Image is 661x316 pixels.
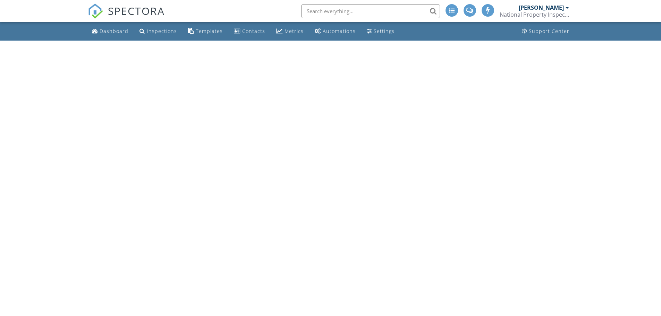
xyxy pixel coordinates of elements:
[500,11,569,18] div: National Property Inspections Greenville-Spartanburg
[285,28,304,34] div: Metrics
[519,25,572,38] a: Support Center
[196,28,223,34] div: Templates
[374,28,395,34] div: Settings
[137,25,180,38] a: Inspections
[529,28,569,34] div: Support Center
[88,9,165,24] a: SPECTORA
[108,3,165,18] span: SPECTORA
[231,25,268,38] a: Contacts
[88,3,103,19] img: The Best Home Inspection Software - Spectora
[89,25,131,38] a: Dashboard
[312,25,358,38] a: Automations (Advanced)
[100,28,128,34] div: Dashboard
[519,4,564,11] div: [PERSON_NAME]
[323,28,356,34] div: Automations
[242,28,265,34] div: Contacts
[147,28,177,34] div: Inspections
[185,25,226,38] a: Templates
[364,25,397,38] a: Settings
[301,4,440,18] input: Search everything...
[273,25,306,38] a: Metrics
